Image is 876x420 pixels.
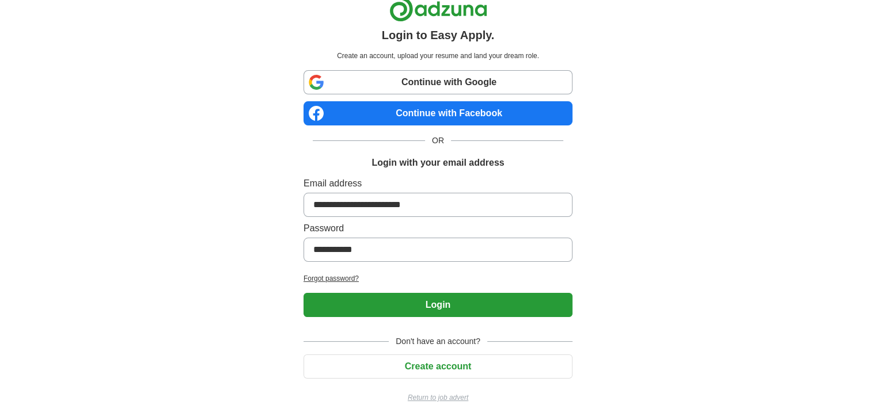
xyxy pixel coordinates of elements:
[425,135,451,147] span: OR
[304,222,572,235] label: Password
[304,293,572,317] button: Login
[304,392,572,403] a: Return to job advert
[304,273,572,284] a: Forgot password?
[304,101,572,125] a: Continue with Facebook
[382,26,495,44] h1: Login to Easy Apply.
[304,354,572,379] button: Create account
[306,51,570,61] p: Create an account, upload your resume and land your dream role.
[371,156,504,170] h1: Login with your email address
[304,177,572,190] label: Email address
[304,70,572,94] a: Continue with Google
[304,361,572,371] a: Create account
[389,335,487,348] span: Don't have an account?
